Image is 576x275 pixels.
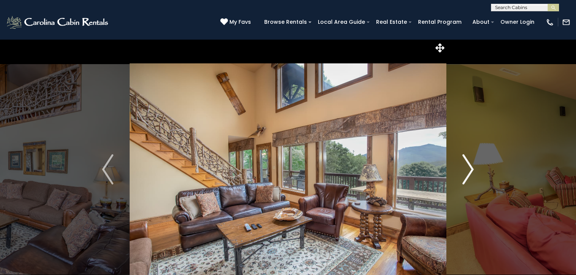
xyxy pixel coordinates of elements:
[469,16,493,28] a: About
[260,16,311,28] a: Browse Rentals
[6,15,110,30] img: White-1-2.png
[562,18,570,26] img: mail-regular-white.png
[372,16,411,28] a: Real Estate
[414,16,465,28] a: Rental Program
[102,154,113,184] img: arrow
[497,16,538,28] a: Owner Login
[546,18,554,26] img: phone-regular-white.png
[220,18,253,26] a: My Favs
[229,18,251,26] span: My Favs
[314,16,369,28] a: Local Area Guide
[463,154,474,184] img: arrow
